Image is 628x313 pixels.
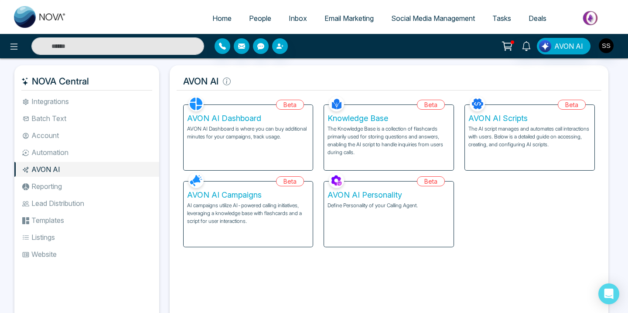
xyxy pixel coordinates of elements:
[14,247,159,262] li: Website
[276,176,304,186] div: Beta
[560,8,623,28] img: Market-place.gif
[14,162,159,177] li: AVON AI
[14,145,159,160] li: Automation
[187,114,310,123] h5: AVON AI Dashboard
[316,10,382,27] a: Email Marketing
[14,230,159,245] li: Listings
[14,6,66,28] img: Nova CRM Logo
[468,125,591,148] p: The AI script manages and automates call interactions with users. Below is a detailed guide on ac...
[417,176,445,186] div: Beta
[328,114,450,123] h5: Knowledge Base
[539,40,551,52] img: Lead Flow
[328,190,450,200] h5: AVON AI Personality
[187,125,310,141] p: AVON AI Dashboard is where you can buy additional minutes for your campaigns, track usage.
[240,10,280,27] a: People
[276,100,304,110] div: Beta
[328,125,450,156] p: The Knowledge Base is a collection of flashcards primarily used for storing questions and answers...
[14,128,159,143] li: Account
[188,173,204,188] img: AVON AI Campaigns
[537,38,590,54] button: AVON AI
[289,14,307,23] span: Inbox
[558,100,586,110] div: Beta
[529,14,546,23] span: Deals
[204,10,240,27] a: Home
[324,14,374,23] span: Email Marketing
[280,10,316,27] a: Inbox
[417,100,445,110] div: Beta
[470,96,485,111] img: AVON AI Scripts
[492,14,511,23] span: Tasks
[177,72,602,91] h5: AVON AI
[598,283,619,304] div: Open Intercom Messenger
[484,10,520,27] a: Tasks
[212,14,232,23] span: Home
[382,10,484,27] a: Social Media Management
[187,202,310,225] p: AI campaigns utilize AI-powered calling initiatives, leveraging a knowledge base with flashcards ...
[329,173,344,188] img: AVON AI Personality
[520,10,555,27] a: Deals
[187,190,310,200] h5: AVON AI Campaigns
[14,179,159,194] li: Reporting
[468,114,591,123] h5: AVON AI Scripts
[14,196,159,211] li: Lead Distribution
[14,213,159,228] li: Templates
[328,202,450,209] p: Define Personality of your Calling Agent.
[391,14,475,23] span: Social Media Management
[599,38,614,53] img: User Avatar
[21,72,152,91] h5: NOVA Central
[554,41,583,51] span: AVON AI
[14,94,159,109] li: Integrations
[329,96,344,111] img: Knowledge Base
[188,96,204,111] img: AVON AI Dashboard
[249,14,271,23] span: People
[14,111,159,126] li: Batch Text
